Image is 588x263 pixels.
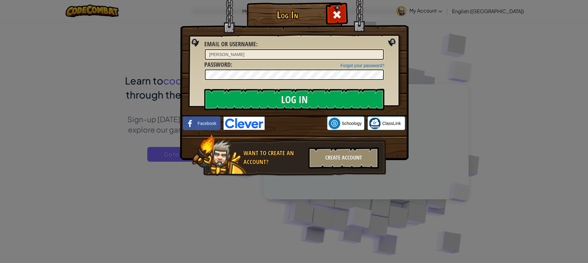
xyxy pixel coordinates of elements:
span: ClassLink [382,120,401,126]
img: clever-logo-blue.png [224,117,265,130]
img: facebook_small.png [184,118,196,129]
label: : [204,40,258,49]
span: Password [204,60,231,69]
span: Schoology [342,120,362,126]
span: Email or Username [204,40,256,48]
label: : [204,60,232,69]
span: Facebook [198,120,216,126]
input: Log In [204,89,384,110]
iframe: Sign in with Google Button [265,117,327,130]
a: Forgot your password? [341,63,384,68]
h1: Log In [248,9,326,20]
div: Create Account [308,147,379,169]
img: classlink-logo-small.png [369,118,381,129]
img: schoology.png [329,118,340,129]
div: Want to create an account? [243,149,305,166]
